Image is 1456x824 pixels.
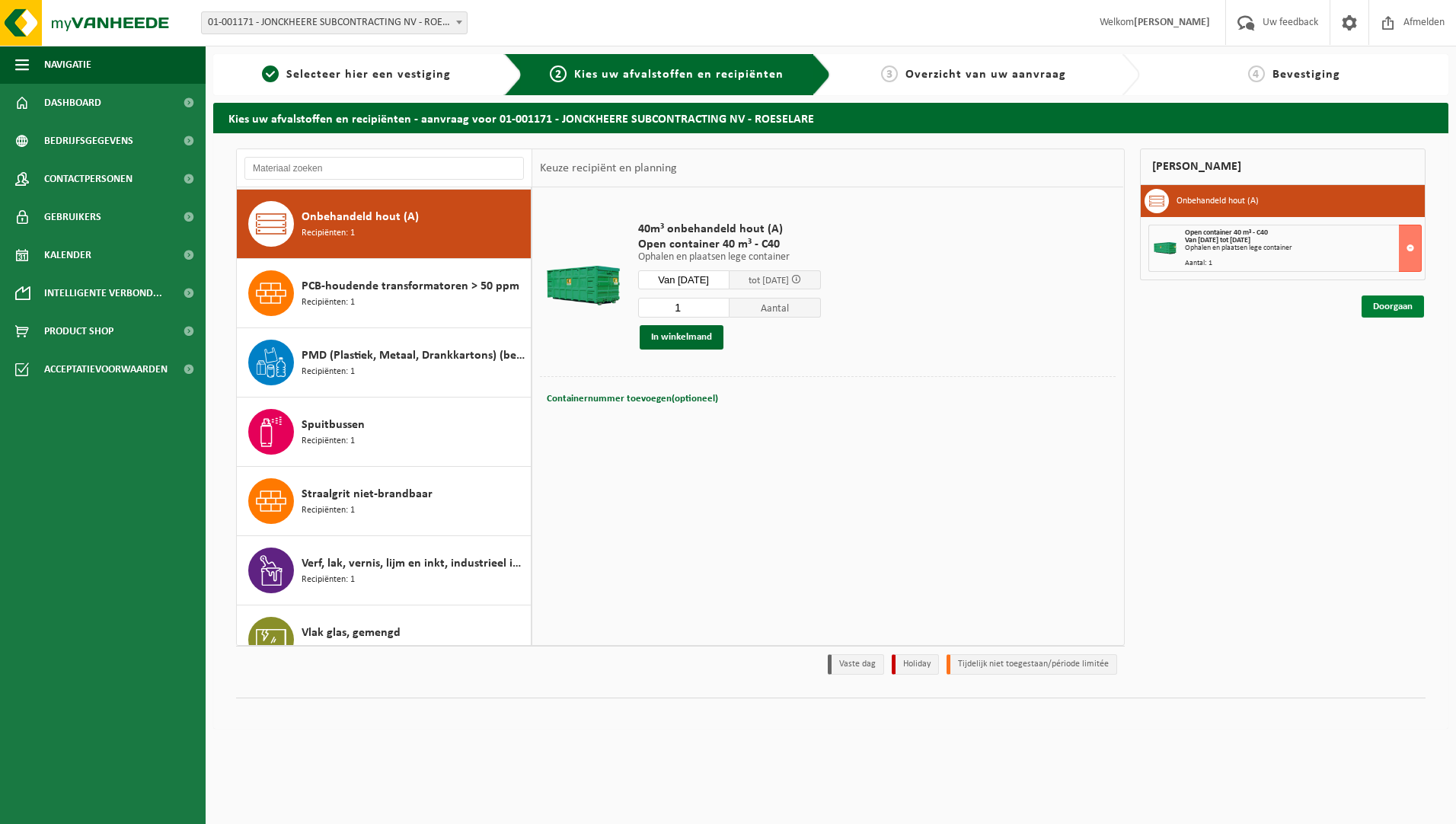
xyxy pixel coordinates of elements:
span: 40m³ onbehandeld hout (A) [638,222,821,237]
button: PMD (Plastiek, Metaal, Drankkartons) (bedrijven) Recipiënten: 1 [237,328,532,398]
a: 1Selecteer hier een vestiging [221,65,492,84]
span: Selecteer hier een vestiging [286,69,451,81]
button: Containernummer toevoegen(optioneel) [545,388,720,410]
span: Recipiënten: 1 [302,295,355,310]
span: Bevestiging [1272,69,1340,81]
span: 1 [262,65,279,82]
strong: [PERSON_NAME] [1134,17,1210,28]
button: Vlak glas, gemengd Recipiënten: 1 [237,605,532,674]
h2: Kies uw afvalstoffen en recipiënten - aanvraag voor 01-001171 - JONCKHEERE SUBCONTRACTING NV - RO... [213,103,1448,133]
span: Recipiënten: 1 [302,226,355,241]
span: PMD (Plastiek, Metaal, Drankkartons) (bedrijven) [302,347,527,365]
span: Onbehandeld hout (A) [302,208,419,226]
span: Kalender [44,236,91,274]
span: Product Shop [44,312,113,350]
span: Vlak glas, gemengd [302,624,401,642]
span: 2 [550,65,567,82]
p: Ophalen en plaatsen lege container [638,252,821,263]
span: Recipiënten: 1 [302,434,355,449]
span: Recipiënten: 1 [302,503,355,518]
span: Aantal [730,298,821,318]
span: Containernummer toevoegen(optioneel) [547,394,718,404]
span: tot [DATE] [749,276,789,286]
span: Bedrijfsgegevens [44,122,133,160]
span: 01-001171 - JONCKHEERE SUBCONTRACTING NV - ROESELARE [202,12,467,34]
a: Doorgaan [1362,295,1424,318]
button: Spuitbussen Recipiënten: 1 [237,398,532,467]
strong: Van [DATE] tot [DATE] [1185,236,1250,244]
span: Kies uw afvalstoffen en recipiënten [574,69,784,81]
span: Verf, lak, vernis, lijm en inkt, industrieel in IBC [302,554,527,573]
span: 4 [1248,65,1265,82]
span: Spuitbussen [302,416,365,434]
button: PCB-houdende transformatoren > 50 ppm Recipiënten: 1 [237,259,532,328]
input: Selecteer datum [638,270,730,289]
button: Onbehandeld hout (A) Recipiënten: 1 [237,190,532,259]
span: 01-001171 - JONCKHEERE SUBCONTRACTING NV - ROESELARE [201,11,468,34]
div: Keuze recipiënt en planning [532,149,685,187]
li: Holiday [892,654,939,675]
span: Acceptatievoorwaarden [44,350,168,388]
span: Overzicht van uw aanvraag [905,69,1066,81]
span: Recipiënten: 1 [302,365,355,379]
span: Open container 40 m³ - C40 [638,237,821,252]
input: Materiaal zoeken [244,157,524,180]
button: Straalgrit niet-brandbaar Recipiënten: 1 [237,467,532,536]
span: Gebruikers [44,198,101,236]
span: Recipiënten: 1 [302,642,355,656]
button: In winkelmand [640,325,723,350]
span: Straalgrit niet-brandbaar [302,485,433,503]
span: Contactpersonen [44,160,133,198]
div: [PERSON_NAME] [1140,149,1426,185]
span: Navigatie [44,46,91,84]
li: Tijdelijk niet toegestaan/période limitée [947,654,1117,675]
div: Aantal: 1 [1185,260,1422,267]
h3: Onbehandeld hout (A) [1177,189,1259,213]
button: Verf, lak, vernis, lijm en inkt, industrieel in IBC Recipiënten: 1 [237,536,532,605]
li: Vaste dag [828,654,884,675]
span: PCB-houdende transformatoren > 50 ppm [302,277,519,295]
span: Open container 40 m³ - C40 [1185,228,1268,237]
span: 3 [881,65,898,82]
span: Dashboard [44,84,101,122]
span: Recipiënten: 1 [302,573,355,587]
div: Ophalen en plaatsen lege container [1185,244,1422,252]
span: Intelligente verbond... [44,274,162,312]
